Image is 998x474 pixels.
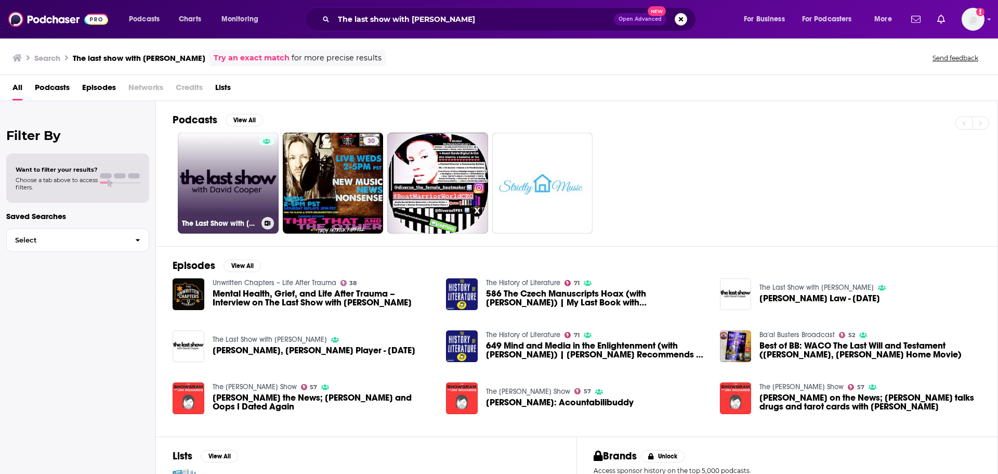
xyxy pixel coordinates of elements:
a: The Jim Richards Show [213,382,297,391]
img: User Profile [962,8,984,31]
img: 649 Mind and Media in the Enlightenment (with Collin Jennings) | Mike Recommends A Moveable Feast... [446,330,478,362]
span: 57 [584,389,591,394]
a: Jim Muses the News; David Cooper and Oops I Dated Again [213,393,434,411]
a: The History of Literature [486,330,560,339]
button: open menu [795,11,867,28]
a: The Jim Richards Show [759,382,844,391]
a: 30 [363,137,379,145]
a: All [12,79,22,100]
span: [PERSON_NAME] on the News; [PERSON_NAME] talks drugs and tarot cards with [PERSON_NAME] [759,393,981,411]
a: 586 The Czech Manuscripts Hoax (with David Cooper) | My Last Book with Jesse Kavadlo [486,289,707,307]
a: The Last Show with David Cooper [759,283,874,292]
h3: Search [34,53,60,63]
span: 71 [574,333,580,338]
span: Podcasts [129,12,160,27]
h2: Podcasts [173,113,217,126]
a: Lists [215,79,231,100]
a: 57 [574,388,591,394]
span: Monitoring [221,12,258,27]
a: The Last Show with [PERSON_NAME] [178,133,279,234]
span: 30 [367,136,375,147]
a: 38 [340,280,357,286]
img: 586 The Czech Manuscripts Hoax (with David Cooper) | My Last Book with Jesse Kavadlo [446,278,478,310]
a: 71 [564,280,580,286]
h3: The Last Show with [PERSON_NAME] [182,219,257,228]
a: 57 [301,384,318,390]
a: Episodes [82,79,116,100]
a: Try an exact match [214,52,290,64]
a: Unwritten Chapters – Life After Trauma [213,278,336,287]
h2: Episodes [173,259,215,272]
input: Search podcasts, credits, & more... [334,11,614,28]
span: Select [7,237,127,244]
a: ListsView All [173,450,238,463]
img: David Cooper: Acountabilibuddy [446,382,478,414]
button: View All [226,114,263,126]
a: Podcasts [35,79,70,100]
span: [PERSON_NAME] the News; [PERSON_NAME] and Oops I Dated Again [213,393,434,411]
span: 38 [349,281,357,286]
span: 71 [574,281,580,286]
span: Charts [179,12,201,27]
img: Mental Health, Grief, and Life After Trauma – Interview on The Last Show with David Cooper [173,278,204,310]
a: 57 [848,384,864,390]
a: 649 Mind and Media in the Enlightenment (with Collin Jennings) | Mike Recommends A Moveable Feast... [486,341,707,359]
span: New [648,6,666,16]
span: [PERSON_NAME] Law - [DATE] [759,294,880,303]
img: David Cooper's Law - December 16, 2024 [720,278,752,310]
a: Mental Health, Grief, and Life After Trauma – Interview on The Last Show with David Cooper [213,289,434,307]
a: The History of Literature [486,278,560,287]
a: PodcastsView All [173,113,263,126]
span: For Podcasters [802,12,852,27]
span: For Business [744,12,785,27]
h3: The last show with [PERSON_NAME] [73,53,205,63]
button: open menu [214,11,272,28]
img: Jim Muses the News; David Cooper and Oops I Dated Again [173,382,204,414]
span: [PERSON_NAME], [PERSON_NAME] Player - [DATE] [213,346,415,355]
button: Select [6,228,149,252]
button: open menu [737,11,798,28]
span: Logged in as SimonElement [962,8,984,31]
h2: Brands [594,450,637,463]
button: Send feedback [929,54,981,62]
a: Jim Muses on the News; Jim talks drugs and tarot cards with David Cooper [759,393,981,411]
img: Jim Muses on the News; Jim talks drugs and tarot cards with David Cooper [720,382,752,414]
span: Choose a tab above to access filters. [16,176,98,191]
button: View All [201,450,238,463]
a: Charts [172,11,207,28]
a: The Last Show with David Cooper [213,335,327,344]
button: open menu [122,11,173,28]
span: 57 [310,385,317,390]
a: Best of BB: WACO The Last Will and Testament (Bill Cooper, Davidian Home Movie) [720,330,752,362]
a: David Cooper, Horn Player - July 18, 2023 [213,346,415,355]
p: Saved Searches [6,211,149,221]
a: Show notifications dropdown [933,10,949,28]
a: EpisodesView All [173,259,261,272]
span: [PERSON_NAME]: Acountabilibuddy [486,398,634,407]
span: 586 The Czech Manuscripts Hoax (with [PERSON_NAME]) | My Last Book with [PERSON_NAME] [486,289,707,307]
button: View All [224,260,261,272]
a: Podchaser - Follow, Share and Rate Podcasts [8,9,108,29]
svg: Add a profile image [976,8,984,16]
span: 52 [848,333,855,338]
a: Best of BB: WACO The Last Will and Testament (Bill Cooper, Davidian Home Movie) [759,341,981,359]
span: Best of BB: WACO The Last Will and Testament ([PERSON_NAME], [PERSON_NAME] Home Movie) [759,341,981,359]
span: Want to filter your results? [16,166,98,173]
span: 57 [857,385,864,390]
img: David Cooper, Horn Player - July 18, 2023 [173,330,204,362]
span: More [874,12,892,27]
button: Unlock [641,450,685,463]
span: for more precise results [292,52,382,64]
h2: Lists [173,450,192,463]
button: Show profile menu [962,8,984,31]
h2: Filter By [6,128,149,143]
